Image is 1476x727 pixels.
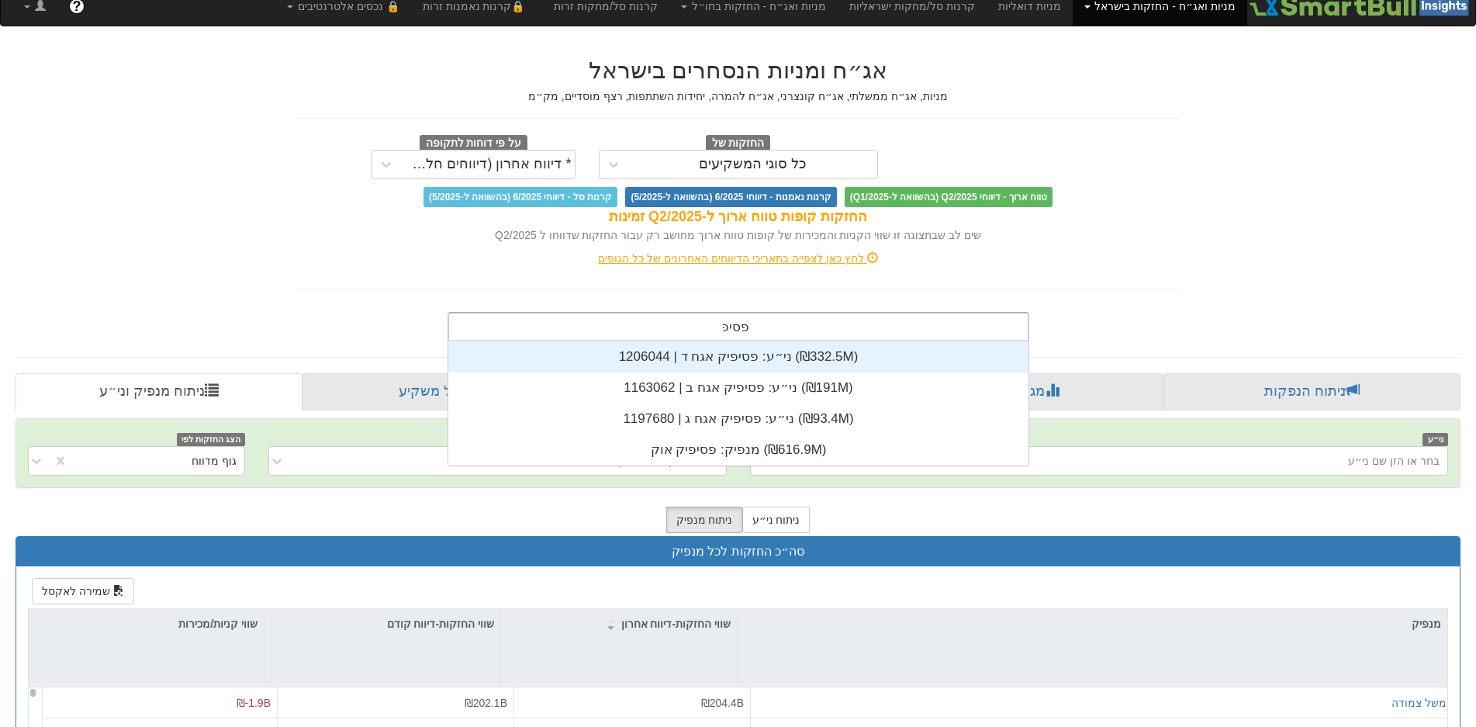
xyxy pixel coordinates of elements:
div: בחר או הזן שם ני״ע [1348,453,1440,469]
span: טווח ארוך - דיווחי Q2/2025 (בהשוואה ל-Q1/2025) [845,187,1053,207]
div: לחץ כאן לצפייה בתאריכי הדיווחים האחרונים של כל הגופים [285,251,1192,266]
span: ₪-1.9B [237,697,271,709]
span: החזקות של [706,135,771,152]
div: שים לב שבתצוגה זו שווי הקניות והמכירות של קופות טווח ארוך מחושב רק עבור החזקות שדווחו ל Q2/2025 [296,227,1180,243]
div: * דיווח אחרון (דיווחים חלקיים) [404,157,572,172]
div: ני״ע: ‏פסיפיק אגח ג | 1197680 ‎(₪93.4M)‎ [448,403,1028,434]
div: שווי החזקות-דיווח קודם [264,609,500,639]
a: פרופיל משקיע [302,373,594,410]
span: ₪202.1B [465,697,507,709]
div: החזקות קופות טווח ארוך ל-Q2/2025 זמינות [296,207,1180,227]
div: ני״ע: ‏פסיפיק אגח ד | 1206044 ‎(₪332.5M)‎ [448,341,1028,372]
h3: סה״כ החזקות לכל מנפיק [28,545,1448,559]
div: מנפיק: ‏פסיפיק אוק ‎(₪616.9M)‎ [448,434,1028,466]
span: ני״ע [1422,433,1448,446]
button: ניתוח מנפיק [666,507,743,533]
div: grid [448,341,1028,466]
div: מנפיק [738,609,1447,639]
div: שווי החזקות-דיווח אחרון [501,609,737,639]
button: ניתוח ני״ע [742,507,811,533]
span: הצג החזקות לפי [177,433,245,446]
span: על פי דוחות לתקופה [420,135,527,152]
a: ניתוח הנפקות [1163,373,1460,410]
h2: אג״ח ומניות הנסחרים בישראל [296,57,1180,83]
div: ני״ע: ‏פסיפיק אגח ב | 1163062 ‎(₪191M)‎ [448,372,1028,403]
span: קרנות נאמנות - דיווחי 6/2025 (בהשוואה ל-5/2025) [625,187,836,207]
span: קרנות סל - דיווחי 6/2025 (בהשוואה ל-5/2025) [423,187,617,207]
button: שמירה לאקסל [32,578,134,604]
h5: מניות, אג״ח ממשלתי, אג״ח קונצרני, אג״ח להמרה, יחידות השתתפות, רצף מוסדיים, מק״מ [296,91,1180,102]
button: ממשל צמודה [1391,695,1454,711]
div: שווי קניות/מכירות [29,609,264,639]
span: ₪204.4B [701,697,744,709]
div: כל סוגי המשקיעים [699,157,807,172]
a: ניתוח מנפיק וני״ע [16,373,302,410]
div: גוף מדווח [192,453,237,469]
